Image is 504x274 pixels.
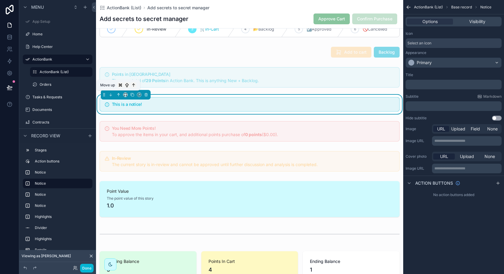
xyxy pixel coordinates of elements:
a: Tasks & Requests [23,92,92,102]
h1: Add secrets to secret manager [100,15,188,23]
span: Visibility [469,19,485,25]
a: Help Center [23,42,92,52]
label: Subtitle [406,94,418,99]
label: Documents [32,107,91,112]
a: Home [23,29,92,39]
label: Image URL [406,166,430,171]
div: scrollable content [432,136,502,146]
span: URL [437,126,445,132]
button: Done [80,264,94,273]
span: None [484,153,495,159]
label: Appearance [406,50,426,55]
label: Tasks & Requests [32,95,91,100]
div: scrollable content [432,164,502,173]
div: scrollable content [406,80,502,89]
span: URL [440,153,448,159]
label: Title [406,73,413,77]
a: ActionBank (List) [30,67,92,77]
label: Contracts [32,120,91,125]
span: Base record [451,5,472,10]
a: ActionBank [23,55,92,64]
label: Image URL [406,138,430,143]
span: Upload [451,126,465,132]
a: Documents [23,105,92,115]
label: Home [32,32,91,37]
a: Contracts [23,118,92,127]
label: Orders [40,82,91,87]
a: Orders [30,80,92,89]
span: Notice [480,5,491,10]
div: scrollable content [406,101,502,111]
label: Cover photo [406,154,430,159]
label: Notice [35,192,90,197]
div: No action buttons added [403,190,504,200]
h5: This is a notice! [112,102,394,106]
label: App Setup [32,19,91,24]
span: Options [422,19,438,25]
label: Notice [35,203,90,208]
span: ActionBank (List) [414,5,443,10]
span: ActionBank (List) [107,5,141,11]
label: Notice [35,170,90,175]
div: Primary [417,60,432,66]
span: Markdown [483,94,502,99]
label: Stages [35,148,90,153]
label: Details [35,248,90,252]
a: Markdown [477,94,502,99]
a: App Setup [23,17,92,26]
label: Divider [35,225,90,230]
label: ActionBank (List) [40,70,89,74]
label: Icon [406,31,413,36]
label: Action buttons [35,159,90,164]
label: Notice [35,181,88,186]
span: Action buttons [415,180,453,186]
span: None [487,126,498,132]
label: Help Center [32,44,91,49]
label: Hide subtitle [406,116,427,121]
span: Field [471,126,480,132]
span: Move up [100,83,115,88]
div: scrollable content [19,143,96,252]
a: Add secrets to secret manager [147,5,209,11]
label: ActionBank [32,57,80,62]
span: Upload [460,153,474,159]
span: Record view [31,133,60,139]
label: Highlights [35,214,90,219]
span: Menu [31,4,44,10]
label: Highlights [35,237,90,241]
label: Image [406,127,430,131]
a: ActionBank (List) [100,5,141,11]
button: Primary [406,58,502,68]
span: Viewing as [PERSON_NAME] [22,254,71,258]
span: Select an icon [407,41,431,46]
